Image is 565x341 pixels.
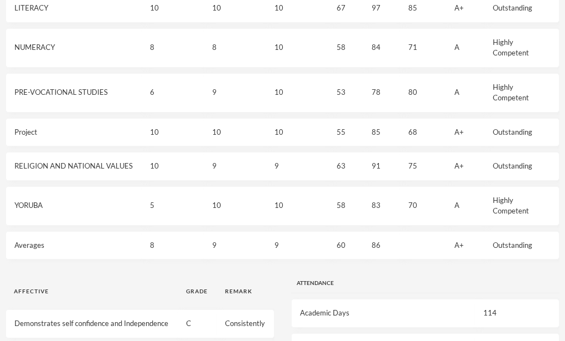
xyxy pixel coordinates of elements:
td: 85 [363,118,400,147]
td: 91 [363,152,400,181]
td: 53 [328,73,363,113]
span: A+ [454,241,464,250]
td: Highly Competent [484,73,559,113]
span: Outstanding [493,241,532,250]
td: 10 [266,73,328,113]
td: A [446,73,484,113]
td: Outstanding [484,118,559,147]
span: 8 [150,241,154,250]
th: Remark [217,279,274,304]
td: 10 [204,186,266,226]
th: Grade [178,279,217,304]
div: Affective [14,287,169,296]
td: Academic Days [291,299,476,328]
td: 10 [266,118,328,147]
td: 83 [363,186,400,226]
td: Project [6,118,142,147]
td: NUMERACY [6,28,142,68]
td: A+ [446,152,484,181]
td: 9 [204,73,266,113]
td: YORUBA [6,186,142,226]
td: 9 [204,152,266,181]
td: Consistently [217,309,274,338]
td: 71 [400,28,446,68]
td: 9 [266,152,328,181]
span: 9 [212,241,217,250]
td: 63 [328,152,363,181]
span: 9 [274,241,279,250]
td: C [178,309,217,338]
td: 78 [363,73,400,113]
td: 10 [204,118,266,147]
td: Highly Competent [484,186,559,226]
td: 10 [142,118,204,147]
span: Averages [14,241,44,250]
span: 86 [372,241,381,250]
td: 70 [400,186,446,226]
td: 80 [400,73,446,113]
td: PRE-VOCATIONAL STUDIES [6,73,142,113]
td: A+ [446,118,484,147]
div: Attendance [297,279,554,287]
td: 58 [328,28,363,68]
td: 75 [400,152,446,181]
td: 6 [142,73,204,113]
td: Demonstrates self confidence and Independence [6,309,178,338]
td: 114 [475,299,559,328]
td: 84 [363,28,400,68]
td: 5 [142,186,204,226]
td: 8 [142,28,204,68]
td: Highly Competent [484,28,559,68]
td: Outstanding [484,152,559,181]
td: 10 [266,28,328,68]
span: 60 [337,241,346,250]
td: 8 [204,28,266,68]
td: 10 [266,186,328,226]
td: A [446,186,484,226]
td: RELIGION AND NATIONAL VALUES [6,152,142,181]
td: 10 [142,152,204,181]
td: 55 [328,118,363,147]
td: A [446,28,484,68]
td: 58 [328,186,363,226]
td: 68 [400,118,446,147]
